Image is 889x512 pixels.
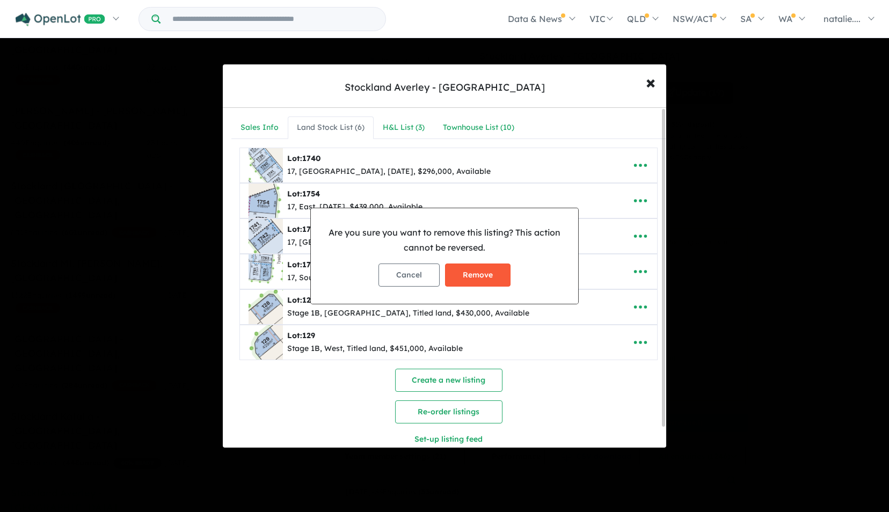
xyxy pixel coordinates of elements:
[319,225,570,254] p: Are you sure you want to remove this listing? This action cannot be reversed.
[445,264,511,287] button: Remove
[824,13,861,24] span: natalie....
[163,8,383,31] input: Try estate name, suburb, builder or developer
[16,13,105,26] img: Openlot PRO Logo White
[378,264,440,287] button: Cancel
